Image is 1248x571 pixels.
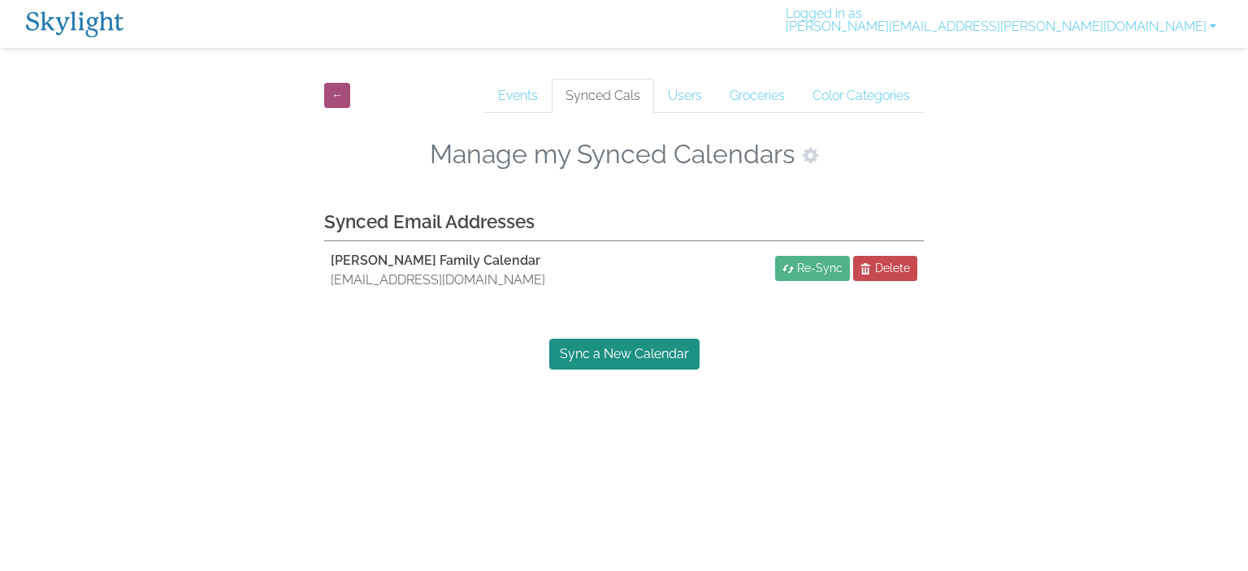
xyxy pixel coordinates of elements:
[782,263,794,275] span: Re-Sync Calendar
[860,263,872,275] span: Delete
[875,260,910,277] span: Delete
[799,79,924,113] a: Color Categories
[331,270,545,290] p: [EMAIL_ADDRESS][DOMAIN_NAME]
[549,339,700,370] a: Sync a New Calendar
[853,256,917,281] button: Delete
[430,139,795,170] h2: Manage my Synced Calendars
[779,7,1223,40] a: Logged in as[PERSON_NAME][EMAIL_ADDRESS][PERSON_NAME][DOMAIN_NAME]
[331,253,540,268] b: [PERSON_NAME] Family Calendar
[324,211,535,232] b: Synced Email Addresses
[324,83,350,108] a: ←
[716,79,799,113] a: Groceries
[775,256,850,281] a: Re-Sync
[26,11,123,37] img: Skylight
[552,79,654,113] a: Synced Cals
[803,148,818,163] span: Calendar Privacy Settings
[484,79,552,113] a: Events
[654,79,716,113] a: Users
[797,260,843,277] span: Re-Sync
